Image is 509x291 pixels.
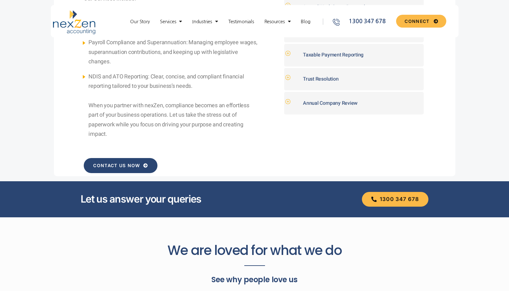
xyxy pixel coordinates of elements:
[127,19,153,25] a: Our Story
[88,38,257,66] span: Payroll Compliance and Superannuation: Managing employee wages, superannuation contributions, and...
[396,15,446,28] a: CONNECT
[82,243,427,258] h2: We are loved for what we do
[93,163,140,168] span: CONTACT US NOW
[261,19,294,25] a: Resources
[303,75,338,83] a: Trust Resolution
[332,17,394,26] a: 1300 347 678
[405,19,429,24] span: CONNECT
[88,72,244,91] span: NDIS and ATO Reporting: Clear, concise, and compliant financial reporting tailored to your busine...
[121,19,319,25] nav: Menu
[82,273,427,286] p: See why people love us
[225,19,257,25] a: Testimonials
[298,19,313,25] a: Blog
[84,158,157,173] a: CONTACT US NOW
[189,19,221,25] a: Industries
[284,44,423,66] div: Taxable Payment Reporting
[303,51,363,59] a: Taxable Payment Reporting
[284,68,423,91] div: Trust Resolution
[303,99,358,107] a: Annual Company Review
[380,197,419,202] span: 1300 347 678
[157,19,185,25] a: Services
[88,101,249,139] span: When you partner with nexZen, compliance becomes an effortless part of your business operations. ...
[284,92,423,114] div: Annual Company Review
[347,17,385,26] span: 1300 347 678
[81,193,201,205] span: Let us answer your queries
[362,192,428,207] a: 1300 347 678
